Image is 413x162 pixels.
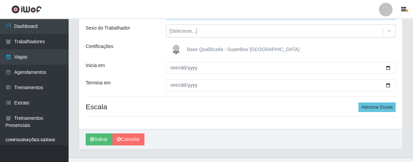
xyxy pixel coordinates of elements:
[166,62,396,74] input: 00/00/0000
[86,102,396,111] h4: Escala
[166,79,396,91] input: 00/00/0000
[11,5,42,14] img: CoreUI Logo
[86,133,112,145] button: Salvar
[112,133,144,145] a: Cancelar
[170,28,197,35] div: [Selecione...]
[169,43,186,56] img: Base Qualificada - SuperBox Brasil
[358,102,396,112] button: Adicionar Escala
[86,43,113,50] label: Certificações
[187,47,299,52] span: Base Qualificada - SuperBox [GEOGRAPHIC_DATA]
[86,25,130,32] label: Sexo do Trabalhador
[86,79,111,86] label: Termina em
[86,62,105,69] label: Inicia em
